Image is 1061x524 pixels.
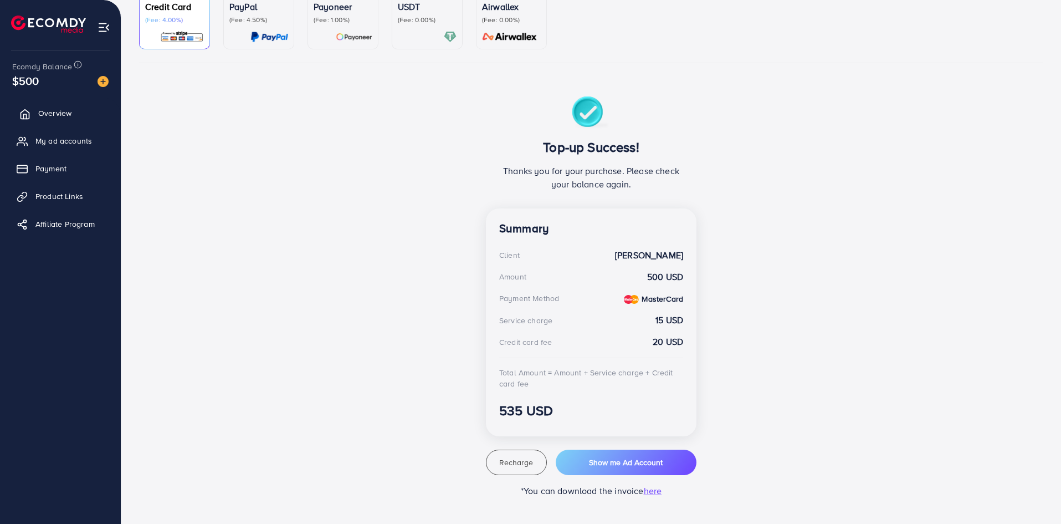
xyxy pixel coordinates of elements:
button: Show me Ad Account [556,450,696,475]
p: (Fee: 0.00%) [482,16,541,24]
strong: 15 USD [655,314,683,327]
div: Service charge [499,315,552,326]
span: here [644,485,662,497]
span: Show me Ad Account [589,457,663,468]
img: success [572,96,611,130]
p: (Fee: 1.00%) [314,16,372,24]
strong: 500 USD [647,271,683,283]
div: Client [499,250,520,261]
p: *You can download the invoice [486,484,696,497]
div: Total Amount = Amount + Service charge + Credit card fee [499,367,683,390]
p: (Fee: 0.00%) [398,16,457,24]
span: Ecomdy Balance [12,61,72,72]
p: Thanks you for your purchase. Please check your balance again. [499,164,683,191]
div: Amount [499,271,526,282]
strong: 20 USD [653,335,683,348]
img: card [444,30,457,43]
button: Recharge [486,450,547,475]
span: Product Links [35,191,83,202]
img: card [336,30,372,43]
img: card [160,30,204,43]
a: Product Links [8,185,112,207]
a: Affiliate Program [8,213,112,235]
p: (Fee: 4.50%) [229,16,288,24]
div: Payment Method [499,293,559,304]
a: My ad accounts [8,130,112,152]
a: Payment [8,157,112,180]
strong: [PERSON_NAME] [615,249,683,262]
h4: Summary [499,222,683,236]
span: Affiliate Program [35,218,95,230]
img: menu [98,21,110,34]
span: $500 [16,67,35,95]
img: logo [11,16,86,33]
img: credit [624,295,639,304]
strong: MasterCard [642,293,683,304]
span: Recharge [499,457,533,468]
img: card [479,30,541,43]
h3: 535 USD [499,403,683,419]
p: (Fee: 4.00%) [145,16,204,24]
div: Credit card fee [499,337,552,348]
iframe: Chat [1014,474,1053,516]
span: My ad accounts [35,135,92,146]
img: image [98,76,109,87]
span: Overview [38,108,71,119]
span: Payment [35,163,66,174]
a: Overview [8,102,112,124]
img: card [250,30,288,43]
h3: Top-up Success! [499,139,683,155]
